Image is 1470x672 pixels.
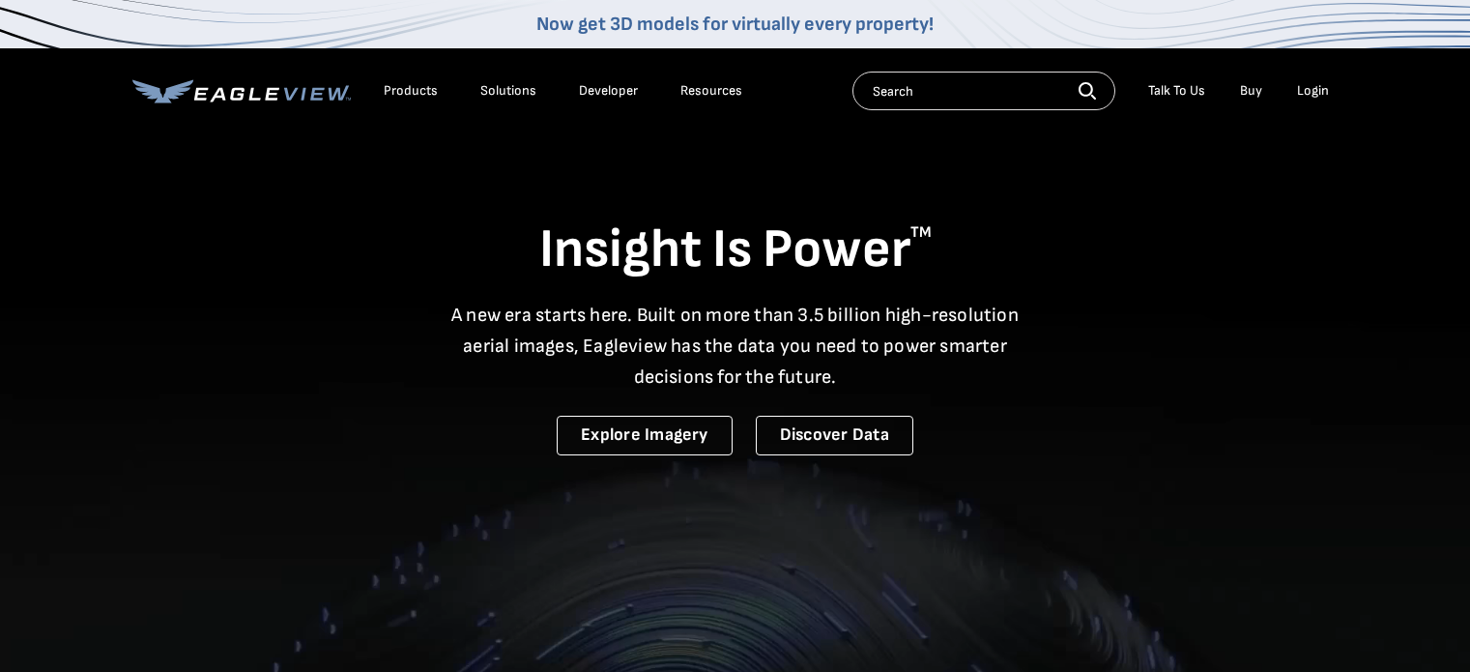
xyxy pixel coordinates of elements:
div: Solutions [480,82,536,100]
div: Products [384,82,438,100]
h1: Insight Is Power [132,217,1339,284]
a: Now get 3D models for virtually every property! [536,13,934,36]
sup: TM [910,223,932,242]
input: Search [852,72,1115,110]
div: Resources [680,82,742,100]
p: A new era starts here. Built on more than 3.5 billion high-resolution aerial images, Eagleview ha... [440,300,1031,393]
a: Buy [1240,82,1262,100]
div: Talk To Us [1148,82,1205,100]
a: Developer [579,82,638,100]
a: Discover Data [756,416,913,455]
a: Explore Imagery [557,416,733,455]
div: Login [1297,82,1329,100]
